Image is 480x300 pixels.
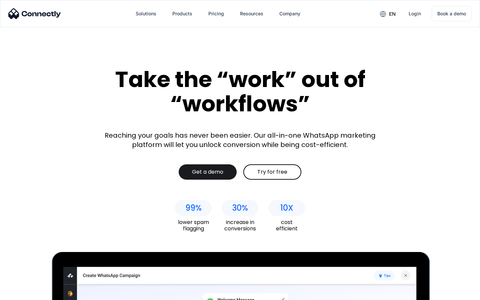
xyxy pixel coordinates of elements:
[172,9,192,18] div: Products
[175,219,212,232] div: lower spam flagging
[268,219,305,232] div: cost efficient
[403,6,426,22] a: Login
[432,6,472,21] a: Book a demo
[222,219,258,232] div: increase in conversions
[167,6,198,22] div: Products
[375,9,401,19] div: en
[136,9,156,18] div: Solutions
[274,6,306,22] div: Company
[409,9,421,18] div: Login
[130,6,162,22] div: Solutions
[232,203,248,213] div: 30%
[240,9,263,18] div: Resources
[257,169,287,175] div: Try for free
[208,9,224,18] div: Pricing
[279,9,300,18] div: Company
[90,67,390,116] div: Take the “work” out of “workflows”
[7,288,40,298] aside: Language selected: English
[235,6,269,22] div: Resources
[280,203,293,213] div: 10X
[185,203,202,213] div: 99%
[203,6,229,22] a: Pricing
[179,164,237,180] a: Get a demo
[389,9,396,19] div: en
[13,288,40,298] ul: Language list
[8,8,61,19] img: Connectly Logo
[243,164,301,180] a: Try for free
[100,131,380,149] div: Reaching your goals has never been easier. Our all-in-one WhatsApp marketing platform will let yo...
[192,169,223,175] div: Get a demo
